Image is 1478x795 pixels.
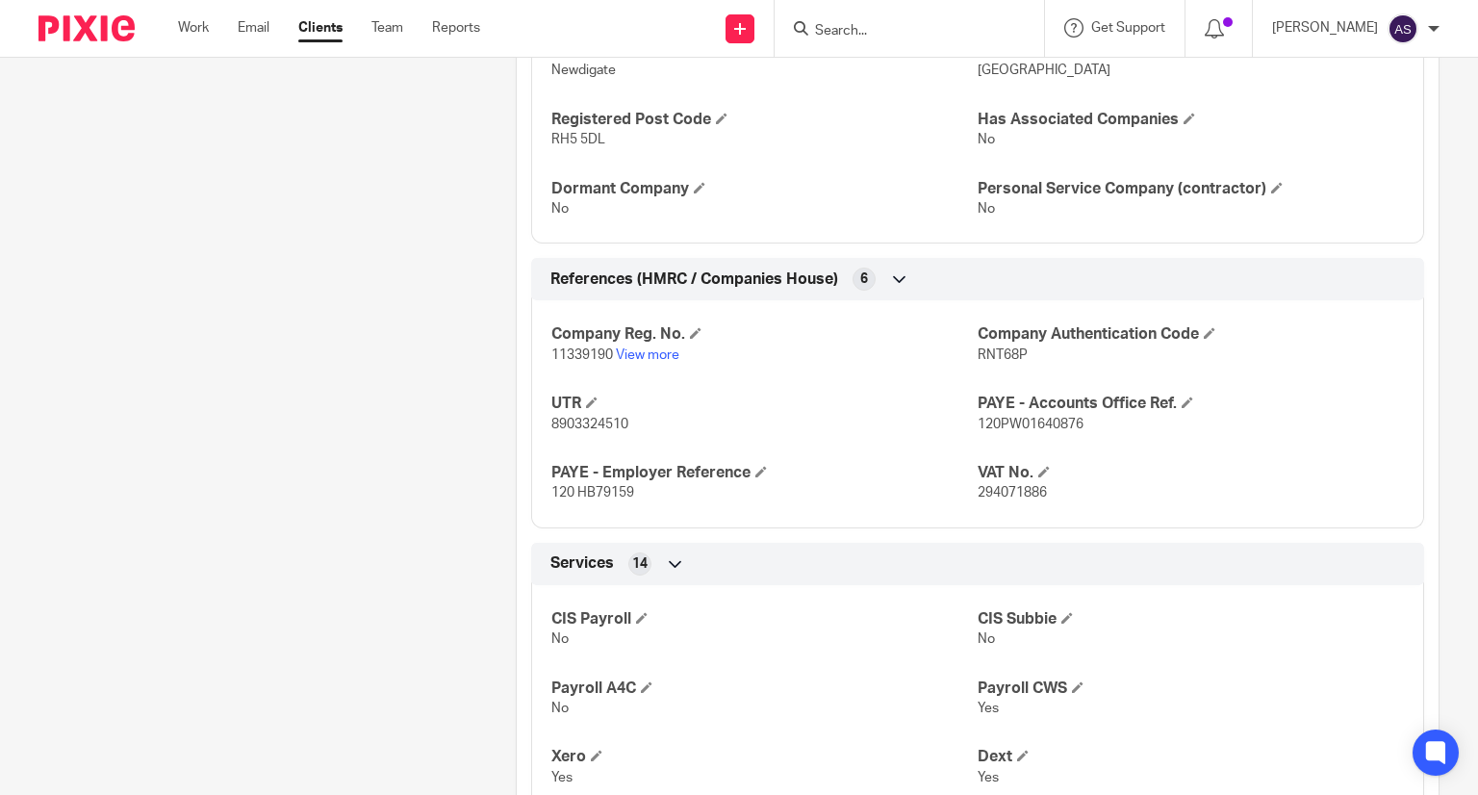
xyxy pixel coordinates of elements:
[616,348,679,362] a: View more
[978,133,995,146] span: No
[978,348,1028,362] span: RNT68P
[551,202,569,216] span: No
[551,394,978,414] h4: UTR
[978,202,995,216] span: No
[978,702,999,715] span: Yes
[1388,13,1418,44] img: svg%3E
[978,418,1083,431] span: 120PW01640876
[551,179,978,199] h4: Dormant Company
[978,110,1404,130] h4: Has Associated Companies
[551,348,613,362] span: 11339190
[551,679,978,699] h4: Payroll A4C
[978,609,1404,629] h4: CIS Subbie
[551,324,978,345] h4: Company Reg. No.
[551,747,978,767] h4: Xero
[978,679,1404,699] h4: Payroll CWS
[978,324,1404,345] h4: Company Authentication Code
[550,553,614,574] span: Services
[551,463,978,483] h4: PAYE - Employer Reference
[978,179,1404,199] h4: Personal Service Company (contractor)
[1091,21,1165,35] span: Get Support
[238,18,269,38] a: Email
[432,18,480,38] a: Reports
[860,269,868,289] span: 6
[178,18,209,38] a: Work
[371,18,403,38] a: Team
[551,609,978,629] h4: CIS Payroll
[978,486,1047,500] span: 294071886
[632,554,648,574] span: 14
[551,486,634,500] span: 120 HB79159
[551,64,616,77] span: Newdigate
[551,632,569,646] span: No
[978,463,1404,483] h4: VAT No.
[551,418,628,431] span: 8903324510
[978,632,995,646] span: No
[978,771,999,784] span: Yes
[551,702,569,715] span: No
[978,394,1404,414] h4: PAYE - Accounts Office Ref.
[551,771,573,784] span: Yes
[551,133,605,146] span: RH5 5DL
[550,269,838,290] span: References (HMRC / Companies House)
[978,747,1404,767] h4: Dext
[298,18,343,38] a: Clients
[38,15,135,41] img: Pixie
[978,64,1110,77] span: [GEOGRAPHIC_DATA]
[813,23,986,40] input: Search
[1272,18,1378,38] p: [PERSON_NAME]
[551,110,978,130] h4: Registered Post Code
